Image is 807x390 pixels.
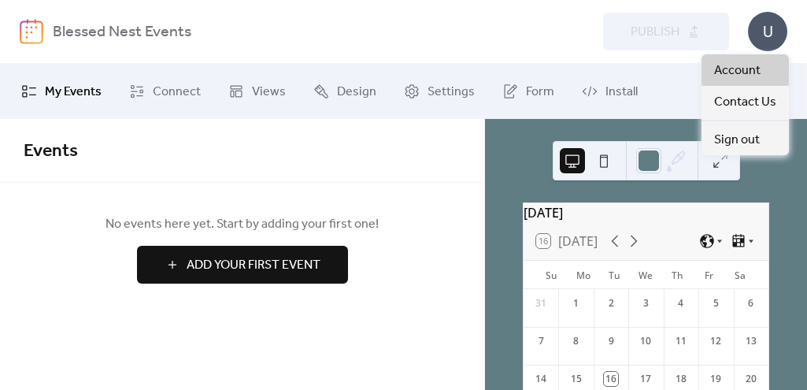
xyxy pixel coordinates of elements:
span: Settings [428,83,475,102]
div: 17 [639,372,653,386]
div: Fr [693,261,724,289]
div: 3 [639,296,653,310]
div: 7 [534,334,548,348]
div: 31 [534,296,548,310]
div: 18 [674,372,688,386]
a: Install [570,70,650,113]
div: 1 [569,296,583,310]
div: [DATE] [524,203,768,222]
b: Blessed Nest Events [53,17,191,47]
div: Sa [724,261,756,289]
a: Add Your First Event [24,246,461,284]
div: Th [661,261,693,289]
div: Tu [599,261,631,289]
a: Form [490,70,566,113]
div: Su [536,261,568,289]
span: Views [252,83,286,102]
span: Sign out [714,131,760,150]
div: 11 [674,334,688,348]
a: Account [701,54,789,86]
div: 15 [569,372,583,386]
div: 14 [534,372,548,386]
a: Design [302,70,388,113]
div: 9 [604,334,618,348]
span: Form [526,83,554,102]
a: Contact Us [701,86,789,117]
img: logo [20,19,43,44]
span: Events [24,134,78,169]
div: U [748,12,787,51]
span: Design [337,83,376,102]
div: 5 [709,296,723,310]
div: 16 [604,372,618,386]
div: 10 [639,334,653,348]
div: 4 [674,296,688,310]
a: Settings [392,70,487,113]
span: Install [605,83,638,102]
span: Contact Us [714,93,776,112]
span: Account [714,61,761,80]
button: Add Your First Event [137,246,348,284]
div: 12 [709,334,723,348]
a: Connect [117,70,213,113]
div: Mo [568,261,599,289]
div: 13 [744,334,758,348]
span: Connect [153,83,201,102]
div: 20 [744,372,758,386]
span: No events here yet. Start by adding your first one! [24,215,461,234]
span: Add Your First Event [187,256,320,275]
div: 2 [604,296,618,310]
a: My Events [9,70,113,113]
span: My Events [45,83,102,102]
a: Views [217,70,298,113]
div: 8 [569,334,583,348]
div: 19 [709,372,723,386]
div: We [631,261,662,289]
div: 6 [744,296,758,310]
